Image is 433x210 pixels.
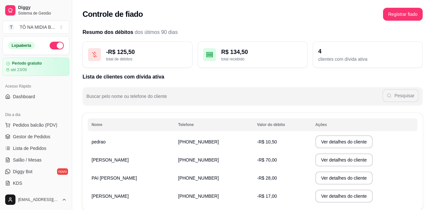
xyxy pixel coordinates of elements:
span: -R$ 10,50 [257,139,277,144]
span: -R$ 70,00 [257,157,277,163]
div: total recebido [221,57,302,62]
span: [PHONE_NUMBER] [178,175,219,181]
span: Diggy [18,5,67,11]
button: Ver detalhes do cliente [315,153,373,166]
div: 4 [318,47,417,56]
span: -R$ 17,00 [257,194,277,199]
div: Dia a dia [3,110,69,120]
div: TÔ NA MIDIA B ... [20,24,55,30]
input: Buscar pelo nome ou telefone do cliente [86,96,382,102]
article: Período gratuito [12,61,42,66]
span: -R$ 28,00 [257,175,277,181]
button: Alterar Status [50,42,64,49]
span: PAI [PERSON_NAME] [92,175,137,181]
h2: Resumo dos débitos [83,28,423,36]
th: Telefone [174,118,253,131]
a: Dashboard [3,91,69,102]
span: [PHONE_NUMBER] [178,139,219,144]
th: Valor do débito [253,118,311,131]
div: clientes com dívida ativa [318,56,417,62]
span: [EMAIL_ADDRESS][DOMAIN_NAME] [18,197,59,202]
span: [PERSON_NAME] [92,157,129,163]
span: Pedidos balcão (PDV) [13,122,57,128]
h2: Controle de fiado [83,9,143,19]
span: Salão / Mesas [13,157,42,163]
span: KDS [13,180,22,186]
a: Gestor de Pedidos [3,131,69,142]
button: Pedidos balcão (PDV) [3,120,69,130]
button: Ver detalhes do cliente [315,172,373,184]
span: [PERSON_NAME] [92,194,129,199]
div: Acesso Rápido [3,81,69,91]
h2: Lista de clientes com dívida ativa [83,73,423,81]
span: Dashboard [13,93,35,100]
div: - R$ 125,50 [106,47,187,57]
a: Diggy Botnovo [3,166,69,177]
button: Registrar fiado [383,8,423,21]
button: Select a team [3,21,69,34]
button: Ver detalhes do cliente [315,190,373,203]
div: total de débitos [106,57,187,62]
button: Ver detalhes do cliente [315,135,373,148]
div: R$ 134,50 [221,47,302,57]
span: Diggy Bot [13,168,33,175]
span: [PHONE_NUMBER] [178,157,219,163]
a: DiggySistema de Gestão [3,3,69,18]
a: Salão / Mesas [3,155,69,165]
article: até 23/09 [11,67,27,72]
a: KDS [3,178,69,188]
span: Gestor de Pedidos [13,133,50,140]
span: [PHONE_NUMBER] [178,194,219,199]
span: Sistema de Gestão [18,11,67,16]
span: pedrao [92,139,106,144]
span: Lista de Pedidos [13,145,46,152]
span: dos útimos 90 dias [135,29,178,35]
th: Nome [88,118,174,131]
a: Lista de Pedidos [3,143,69,153]
div: Loja aberta [8,42,35,49]
a: Período gratuitoaté 23/09 [3,58,69,76]
button: [EMAIL_ADDRESS][DOMAIN_NAME] [3,192,69,207]
th: Ações [311,118,418,131]
span: T [8,24,15,30]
